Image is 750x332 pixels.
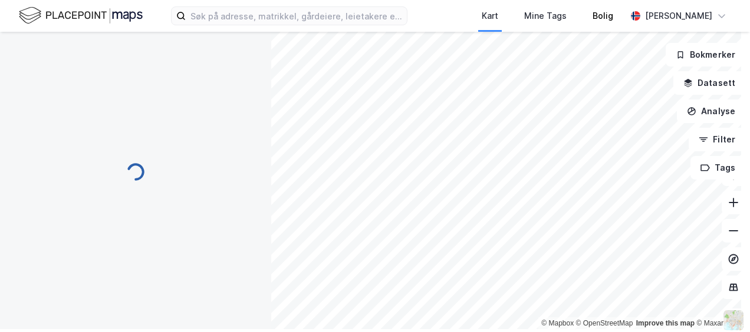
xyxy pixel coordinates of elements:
button: Datasett [673,71,745,95]
button: Tags [690,156,745,180]
iframe: Chat Widget [691,275,750,332]
a: Improve this map [636,319,695,327]
button: Bokmerker [666,43,745,67]
a: Mapbox [541,319,574,327]
div: Kontrollprogram for chat [691,275,750,332]
img: spinner.a6d8c91a73a9ac5275cf975e30b51cfb.svg [126,162,145,181]
div: Kart [482,9,498,23]
input: Søk på adresse, matrikkel, gårdeiere, leietakere eller personer [186,7,407,25]
div: Mine Tags [524,9,567,23]
a: OpenStreetMap [576,319,633,327]
button: Analyse [677,99,745,123]
div: [PERSON_NAME] [645,9,712,23]
button: Filter [689,128,745,151]
div: Bolig [593,9,613,23]
img: logo.f888ab2527a4732fd821a326f86c7f29.svg [19,5,143,26]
